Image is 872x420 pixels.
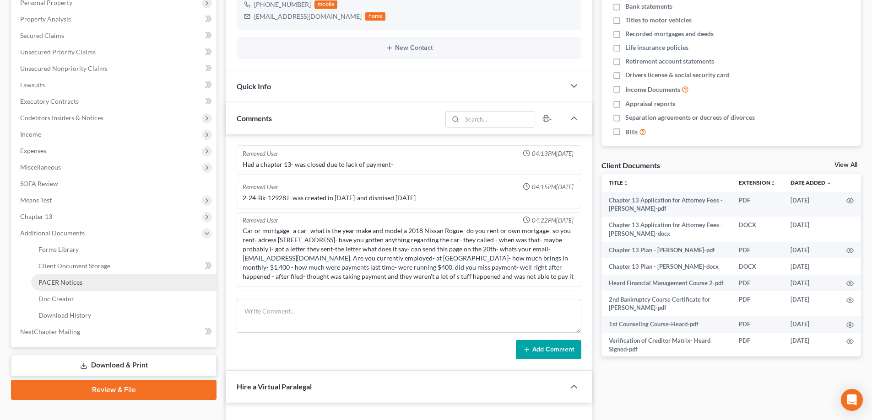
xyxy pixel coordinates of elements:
a: Doc Creator [31,291,217,307]
td: PDF [731,192,783,217]
span: Bank statements [625,2,672,11]
td: PDF [731,242,783,258]
span: Income Documents [625,85,680,94]
span: Life insurance policies [625,43,688,52]
i: unfold_more [623,181,628,186]
td: DOCX [731,258,783,275]
div: Car or mortgage- a car- what is the year make and model a 2018 Nissan Rogue- do you rent or own m... [243,226,575,281]
span: Codebtors Insiders & Notices [20,114,103,122]
td: Chapter 13 Plan - [PERSON_NAME]-docx [601,258,731,275]
span: PACER Notices [38,278,82,286]
a: Lawsuits [13,77,217,93]
div: Removed User [243,183,278,191]
a: PACER Notices [31,274,217,291]
span: Secured Claims [20,32,64,39]
td: [DATE] [783,333,839,358]
a: Property Analysis [13,11,217,27]
a: Download History [31,307,217,324]
span: Retirement account statements [625,57,714,66]
td: DOCX [731,217,783,242]
span: Expenses [20,147,46,154]
a: Forms Library [31,241,217,258]
div: [EMAIL_ADDRESS][DOMAIN_NAME] [254,12,362,21]
div: Open Intercom Messenger [841,389,863,411]
span: Property Analysis [20,15,71,23]
span: Miscellaneous [20,163,61,171]
a: Review & File [11,380,217,400]
i: expand_more [826,181,832,186]
td: Chapter 13 Application for Attorney Fees - [PERSON_NAME]-pdf [601,192,731,217]
td: Verification of Creditor Matrix- Heard Signed-pdf [601,333,731,358]
a: Unsecured Priority Claims [13,44,217,60]
a: Secured Claims [13,27,217,44]
span: Client Document Storage [38,262,110,270]
a: NextChapter Mailing [13,324,217,340]
td: PDF [731,333,783,358]
td: 2nd Bankruptcy Course Certificate for [PERSON_NAME]-pdf [601,291,731,316]
td: Heard Financial Management Course 2-pdf [601,275,731,291]
span: Hire a Virtual Paralegal [237,382,312,391]
span: Comments [237,114,272,122]
a: Download & Print [11,355,217,376]
span: Quick Info [237,82,271,90]
input: Search... [462,112,535,127]
span: NextChapter Mailing [20,328,80,335]
div: Had a chapter 13- was closed due to lack of payment- [243,160,575,169]
span: Titles to motor vehicles [625,16,692,25]
a: Titleunfold_more [609,179,628,186]
span: Doc Creator [38,295,74,303]
td: [DATE] [783,258,839,275]
td: PDF [731,291,783,316]
td: [DATE] [783,316,839,333]
div: Removed User [243,216,278,225]
span: Download History [38,311,91,319]
button: Add Comment [516,340,581,359]
td: [DATE] [783,291,839,316]
a: SOFA Review [13,175,217,192]
td: PDF [731,316,783,333]
td: PDF [731,275,783,291]
a: View All [834,162,857,168]
span: Separation agreements or decrees of divorces [625,113,755,122]
i: unfold_more [770,181,776,186]
td: [DATE] [783,217,839,242]
a: Date Added expand_more [791,179,832,186]
span: Unsecured Priority Claims [20,48,96,56]
td: [DATE] [783,242,839,258]
span: Forms Library [38,245,79,253]
span: Bills [625,128,638,137]
span: Drivers license & social security card [625,70,730,80]
div: home [365,12,385,21]
span: Unsecured Nonpriority Claims [20,64,108,72]
td: Chapter 13 Application for Attorney Fees - [PERSON_NAME]-docx [601,217,731,242]
div: Removed User [243,149,278,158]
a: Client Document Storage [31,258,217,274]
span: Executory Contracts [20,97,79,105]
span: 04:13PM[DATE] [532,149,574,158]
a: Executory Contracts [13,93,217,110]
td: [DATE] [783,192,839,217]
div: 2-24-Bk-12928J -was created in [DATE]-and dismised [DATE] [243,193,575,202]
span: Means Test [20,196,52,204]
span: 04:15PM[DATE] [532,183,574,191]
div: Client Documents [601,160,660,170]
a: Extensionunfold_more [739,179,776,186]
a: Unsecured Nonpriority Claims [13,60,217,77]
td: Chapter 13 Plan - [PERSON_NAME]-pdf [601,242,731,258]
td: 1st Counseling Course-Heard-pdf [601,316,731,333]
span: Additional Documents [20,229,85,237]
span: Income [20,130,41,138]
span: Recorded mortgages and deeds [625,29,714,38]
span: 04:22PM[DATE] [532,216,574,225]
td: [DATE] [783,275,839,291]
span: Appraisal reports [625,99,675,108]
span: Lawsuits [20,81,45,89]
div: mobile [314,0,337,9]
span: Chapter 13 [20,213,52,220]
button: New Contact [244,44,574,52]
span: SOFA Review [20,180,58,187]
